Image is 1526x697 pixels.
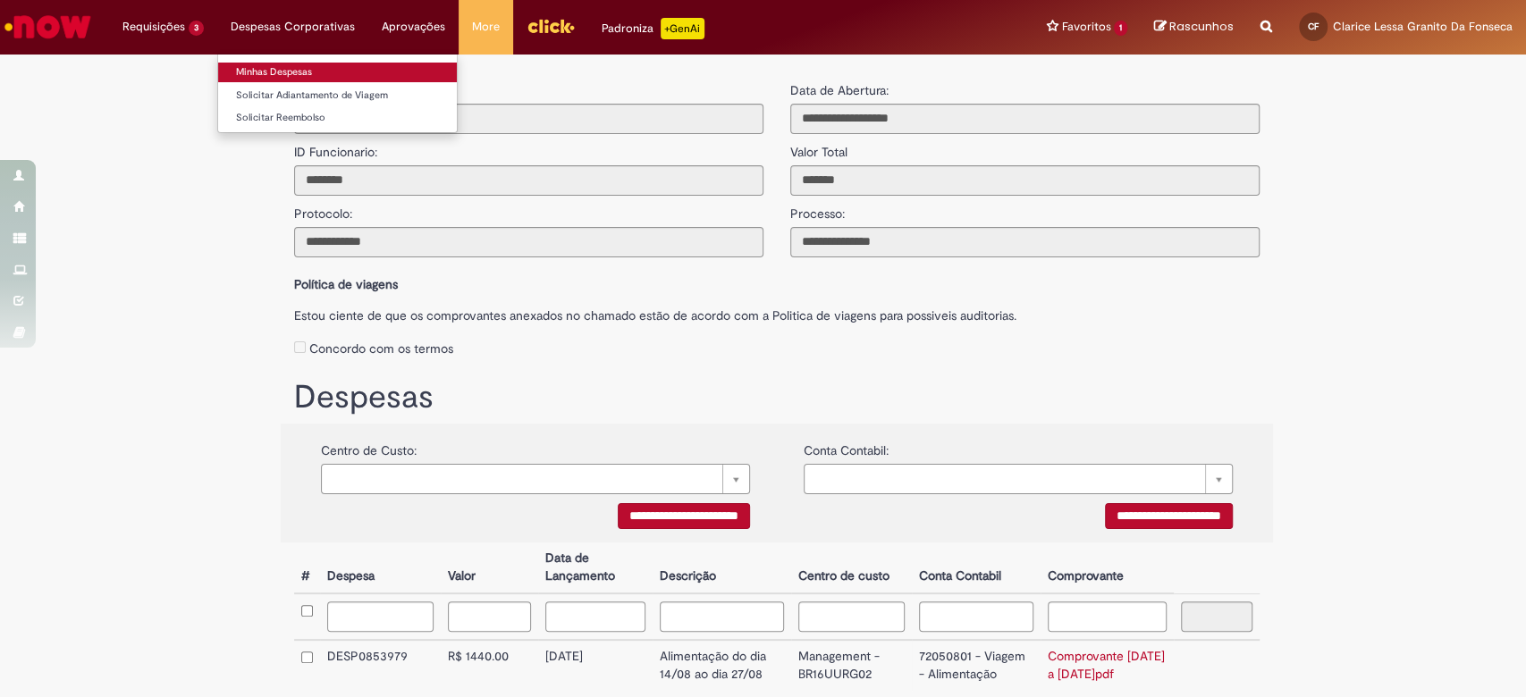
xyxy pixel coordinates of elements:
[538,640,653,691] td: [DATE]
[1048,648,1165,682] a: Comprovante [DATE] a [DATE]pdf
[218,86,457,105] a: Solicitar Adiantamento de Viagem
[309,340,453,357] label: Concordo com os termos
[527,13,575,39] img: click_logo_yellow_360x200.png
[1154,19,1234,36] a: Rascunhos
[122,18,185,36] span: Requisições
[1333,19,1513,34] span: Clarice Lessa Granito Da Fonseca
[320,640,441,691] td: DESP0853979
[472,18,500,36] span: More
[294,542,320,593] th: #
[294,196,352,223] label: Protocolo:
[218,63,457,82] a: Minhas Despesas
[1114,21,1127,36] span: 1
[320,542,441,593] th: Despesa
[912,640,1041,691] td: 72050801 - Viagem - Alimentação
[1061,18,1110,36] span: Favoritos
[294,134,377,161] label: ID Funcionario:
[1041,542,1174,593] th: Comprovante
[790,81,889,99] label: Data de Abertura:
[602,18,704,39] div: Padroniza
[912,542,1041,593] th: Conta Contabil
[189,21,204,36] span: 3
[538,542,653,593] th: Data de Lançamento
[653,542,791,593] th: Descrição
[1308,21,1319,32] span: CF
[1041,640,1174,691] td: Comprovante [DATE] a [DATE]pdf
[804,432,889,459] label: Conta Contabil:
[441,542,538,593] th: Valor
[791,640,912,691] td: Management - BR16UURG02
[441,640,538,691] td: R$ 1440.00
[791,542,912,593] th: Centro de custo
[382,18,445,36] span: Aprovações
[294,298,1260,324] label: Estou ciente de que os comprovantes anexados no chamado estão de acordo com a Politica de viagens...
[321,432,417,459] label: Centro de Custo:
[790,196,845,223] label: Processo:
[321,464,750,494] a: Limpar campo {0}
[653,640,791,691] td: Alimentação do dia 14/08 ao dia 27/08
[2,9,94,45] img: ServiceNow
[294,380,1260,416] h1: Despesas
[790,134,847,161] label: Valor Total
[294,276,398,292] b: Política de viagens
[1169,18,1234,35] span: Rascunhos
[804,464,1233,494] a: Limpar campo {0}
[217,54,458,133] ul: Despesas Corporativas
[231,18,355,36] span: Despesas Corporativas
[218,108,457,128] a: Solicitar Reembolso
[661,18,704,39] p: +GenAi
